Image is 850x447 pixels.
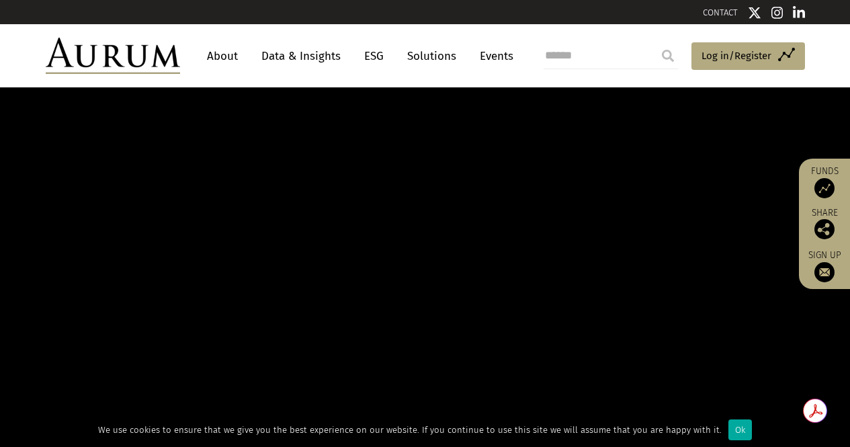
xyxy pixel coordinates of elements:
a: CONTACT [703,7,738,17]
a: Data & Insights [255,44,347,69]
img: Instagram icon [771,6,783,19]
a: Solutions [400,44,463,69]
a: Sign up [806,249,843,282]
div: Share [806,208,843,239]
img: Share this post [814,219,835,239]
a: About [200,44,245,69]
img: Twitter icon [748,6,761,19]
input: Submit [654,42,681,69]
a: Log in/Register [691,42,805,71]
img: Sign up to our newsletter [814,262,835,282]
a: Events [473,44,513,69]
a: ESG [357,44,390,69]
div: Ok [728,419,752,440]
a: Funds [806,165,843,198]
img: Access Funds [814,178,835,198]
img: Linkedin icon [793,6,805,19]
img: Aurum [46,38,180,74]
span: Log in/Register [702,48,771,64]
